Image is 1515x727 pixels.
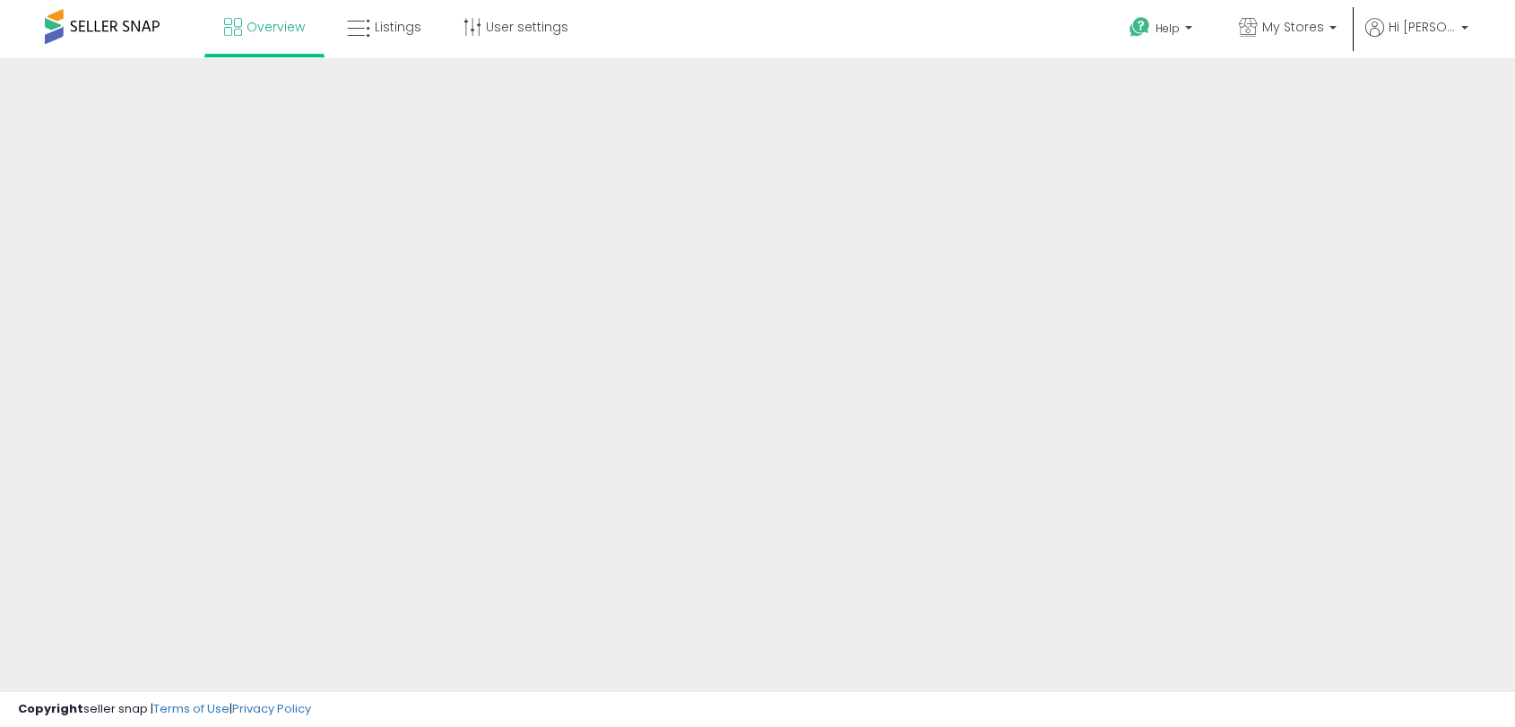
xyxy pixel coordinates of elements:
strong: Copyright [18,700,83,717]
a: Help [1115,3,1210,58]
a: Terms of Use [153,700,229,717]
a: Privacy Policy [232,700,311,717]
a: Hi [PERSON_NAME] [1365,18,1468,58]
div: seller snap | | [18,701,311,718]
span: Overview [247,18,305,36]
span: Hi [PERSON_NAME] [1389,18,1456,36]
span: Listings [375,18,421,36]
i: Get Help [1129,16,1151,39]
span: My Stores [1262,18,1324,36]
span: Help [1156,21,1180,36]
